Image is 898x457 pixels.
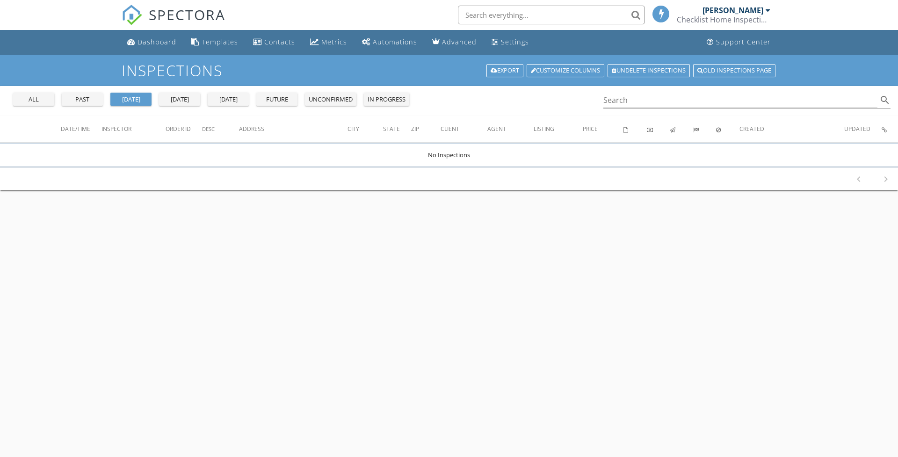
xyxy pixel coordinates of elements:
[428,34,480,51] a: Advanced
[13,93,54,106] button: all
[441,116,487,142] th: Client: Not sorted.
[65,95,99,104] div: past
[487,116,534,142] th: Agent: Not sorted.
[844,116,882,142] th: Updated: Not sorted.
[348,116,383,142] th: City: Not sorted.
[260,95,294,104] div: future
[458,6,645,24] input: Search everything...
[693,64,775,77] a: Old inspections page
[739,116,844,142] th: Created: Not sorted.
[110,93,152,106] button: [DATE]
[256,93,297,106] button: future
[368,95,406,104] div: in progress
[534,116,583,142] th: Listing: Not sorted.
[202,116,239,142] th: Desc: Not sorted.
[138,37,176,46] div: Dashboard
[373,37,417,46] div: Automations
[208,93,249,106] button: [DATE]
[583,125,598,133] span: Price
[61,116,101,142] th: Date/Time: Not sorted.
[488,34,533,51] a: Settings
[882,116,898,142] th: Inspection Details: Not sorted.
[188,34,242,51] a: Templates
[149,5,225,24] span: SPECTORA
[239,125,264,133] span: Address
[442,37,477,46] div: Advanced
[202,37,238,46] div: Templates
[364,93,409,106] button: in progress
[603,93,877,108] input: Search
[677,15,770,24] div: Checklist Home Inspections
[534,125,554,133] span: Listing
[487,125,506,133] span: Agent
[703,34,775,51] a: Support Center
[411,125,419,133] span: Zip
[879,94,891,106] i: search
[17,95,51,104] div: all
[716,116,739,142] th: Canceled: Not sorted.
[166,116,202,142] th: Order ID: Not sorted.
[739,125,764,133] span: Created
[166,125,191,133] span: Order ID
[163,95,196,104] div: [DATE]
[61,125,90,133] span: Date/Time
[383,125,400,133] span: State
[122,13,225,32] a: SPECTORA
[670,116,693,142] th: Published: Not sorted.
[441,125,459,133] span: Client
[62,93,103,106] button: past
[693,116,717,142] th: Submitted: Not sorted.
[501,37,529,46] div: Settings
[647,116,670,142] th: Paid: Not sorted.
[383,116,411,142] th: State: Not sorted.
[249,34,299,51] a: Contacts
[583,116,623,142] th: Price: Not sorted.
[309,95,353,104] div: unconfirmed
[348,125,359,133] span: City
[114,95,148,104] div: [DATE]
[527,64,604,77] a: Customize Columns
[411,116,441,142] th: Zip: Not sorted.
[101,116,165,142] th: Inspector: Not sorted.
[306,34,351,51] a: Metrics
[486,64,523,77] a: Export
[358,34,421,51] a: Automations (Basic)
[123,34,180,51] a: Dashboard
[101,125,131,133] span: Inspector
[608,64,690,77] a: Undelete inspections
[159,93,200,106] button: [DATE]
[844,125,870,133] span: Updated
[702,6,763,15] div: [PERSON_NAME]
[202,125,215,132] span: Desc
[321,37,347,46] div: Metrics
[122,5,142,25] img: The Best Home Inspection Software - Spectora
[211,95,245,104] div: [DATE]
[122,62,776,79] h1: Inspections
[716,37,771,46] div: Support Center
[305,93,356,106] button: unconfirmed
[264,37,295,46] div: Contacts
[239,116,348,142] th: Address: Not sorted.
[623,116,647,142] th: Agreements signed: Not sorted.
